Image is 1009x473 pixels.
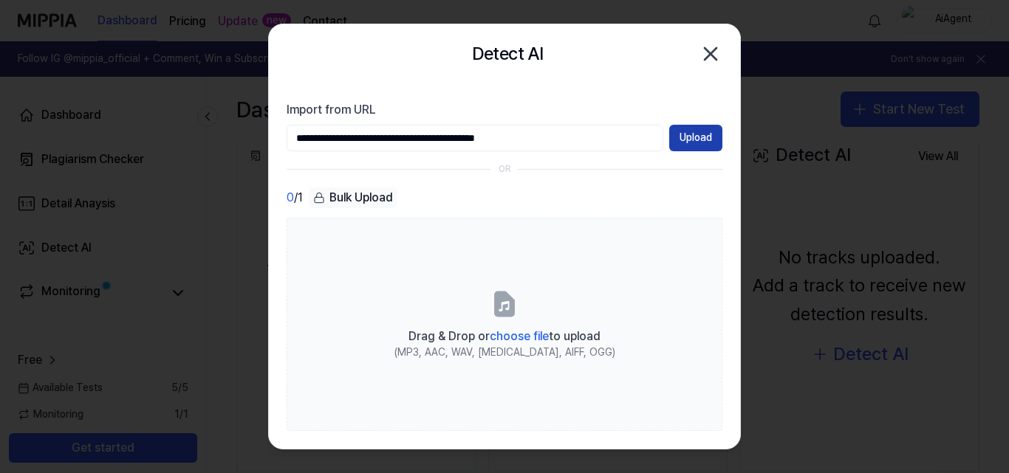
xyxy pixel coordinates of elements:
div: / 1 [287,187,303,209]
h2: Detect AI [472,40,544,68]
button: Upload [669,125,722,151]
label: Import from URL [287,101,722,119]
div: OR [499,163,511,176]
span: Drag & Drop or to upload [408,329,601,343]
button: Bulk Upload [309,187,397,209]
span: choose file [490,329,549,343]
div: (MP3, AAC, WAV, [MEDICAL_DATA], AIFF, OGG) [394,345,615,360]
span: 0 [287,189,294,207]
div: Bulk Upload [309,187,397,208]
